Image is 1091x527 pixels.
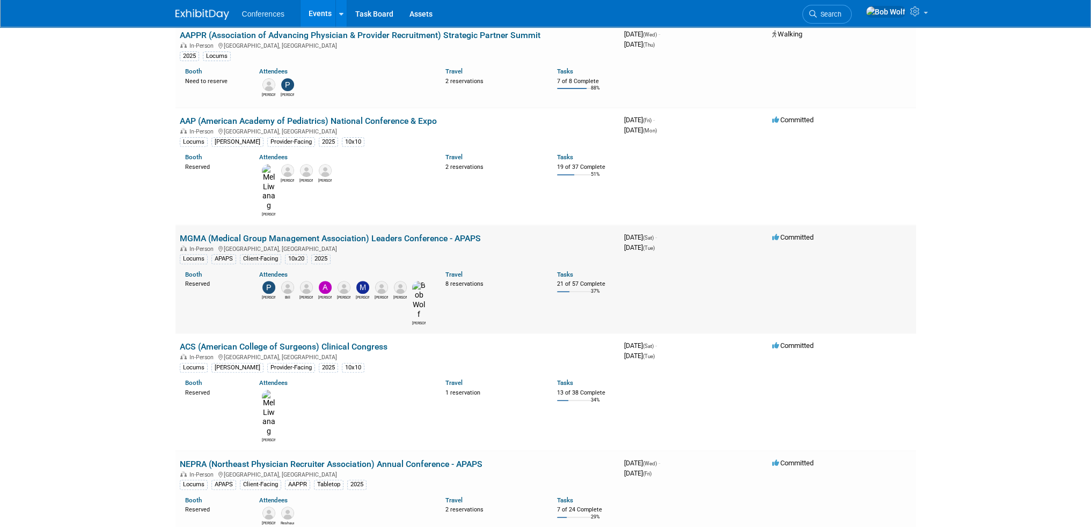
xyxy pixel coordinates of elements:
span: In-Person [189,354,217,361]
img: Rachel Koehler [319,164,332,177]
div: [GEOGRAPHIC_DATA], [GEOGRAPHIC_DATA] [180,127,616,135]
div: Brandy Collier [299,294,313,300]
a: Travel [445,271,463,278]
span: In-Person [189,246,217,253]
img: Mike York [262,78,275,91]
span: (Fri) [643,471,651,477]
a: ACS (American College of Surgeons) Clinical Congress [180,342,387,352]
span: (Sat) [643,235,654,241]
div: Need to reserve [185,76,244,85]
div: [PERSON_NAME] [211,363,263,373]
span: (Wed) [643,32,657,38]
div: Maddie Cummings [356,294,369,300]
span: [DATE] [624,116,655,124]
a: NEPRA (Northeast Physician Recruiter Association) Annual Conference - APAPS [180,459,482,469]
div: [PERSON_NAME] [211,137,263,147]
div: Locums [180,363,208,373]
div: Jerry Limonta [337,294,350,300]
span: Committed [772,342,814,350]
a: Attendees [259,271,288,278]
div: Hannah Olsen [299,177,313,183]
img: Andrea Fisher [319,281,332,294]
div: Locums [203,51,231,61]
div: Brandy Collier [262,519,275,526]
div: 21 of 57 Complete [557,280,616,288]
a: Tasks [557,496,573,504]
span: In-Person [189,42,217,49]
a: Tasks [557,271,573,278]
span: (Wed) [643,461,657,466]
a: Tasks [557,68,573,75]
span: Committed [772,116,814,124]
span: 2 reservations [445,78,484,85]
img: Patrick Hinkle [262,281,275,294]
span: [DATE] [624,126,657,134]
div: APAPS [211,480,236,489]
a: Travel [445,153,463,161]
div: Joseph Carlino [393,294,407,300]
img: Mel Liwanag [262,164,275,211]
div: 2025 [311,254,331,264]
a: Booth [185,496,202,504]
td: 88% [591,85,600,100]
span: - [655,342,657,350]
a: Tasks [557,379,573,387]
div: Locums [180,480,208,489]
div: 2025 [347,480,367,489]
img: Hannah Olsen [300,164,313,177]
div: [GEOGRAPHIC_DATA], [GEOGRAPHIC_DATA] [180,352,616,361]
img: Patrick Hinkle [281,78,294,91]
div: APAPS [211,254,236,264]
div: 2025 [180,51,199,61]
div: 7 of 8 Complete [557,78,616,85]
span: (Tue) [643,245,655,251]
div: Andrea Fisher [318,294,332,300]
a: Travel [445,68,463,75]
span: Walking [772,30,802,38]
div: 19 of 37 Complete [557,164,616,171]
span: Committed [772,459,814,467]
div: Locums [180,137,208,147]
img: In-Person Event [180,246,187,251]
span: - [658,30,660,38]
span: [DATE] [624,40,655,48]
img: Maddie Cummings [356,281,369,294]
div: 13 of 38 Complete [557,389,616,397]
div: Bill Kowske [281,294,294,300]
img: Bob Wolf [866,6,906,18]
span: Search [817,10,841,18]
div: Reserved [185,504,244,514]
div: Locums [180,254,208,264]
span: [DATE] [624,30,660,38]
div: 2025 [319,363,338,373]
span: 1 reservation [445,389,480,396]
img: In-Person Event [180,42,187,48]
a: Booth [185,379,202,387]
span: [DATE] [624,342,657,350]
a: Attendees [259,153,288,161]
div: Provider-Facing [267,137,315,147]
div: [GEOGRAPHIC_DATA], [GEOGRAPHIC_DATA] [180,41,616,49]
a: MGMA (Medical Group Management Association) Leaders Conference - APAPS [180,233,481,243]
div: Reserved [185,387,244,397]
img: Reshaun Jones [281,507,294,519]
div: Rachel Koehler [318,177,332,183]
img: Joseph Carlino [394,281,407,294]
div: Provider-Facing [267,363,315,373]
span: [DATE] [624,469,651,477]
span: (Thu) [643,42,655,48]
span: - [655,233,657,241]
div: [GEOGRAPHIC_DATA], [GEOGRAPHIC_DATA] [180,470,616,478]
a: AAP (American Academy of Pediatrics) National Conference & Expo [180,116,437,126]
div: Mel Liwanag [262,211,275,217]
div: Reshaun Jones [281,519,294,526]
img: Bob Wolf [412,281,426,319]
img: Brandy Collier [262,507,275,519]
img: Bill Kowske [281,281,294,294]
td: 34% [591,397,600,412]
span: (Mon) [643,128,657,133]
span: (Sat) [643,343,654,349]
div: 2025 [319,137,338,147]
span: (Fri) [643,117,651,123]
img: Chris Pew [375,281,388,294]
